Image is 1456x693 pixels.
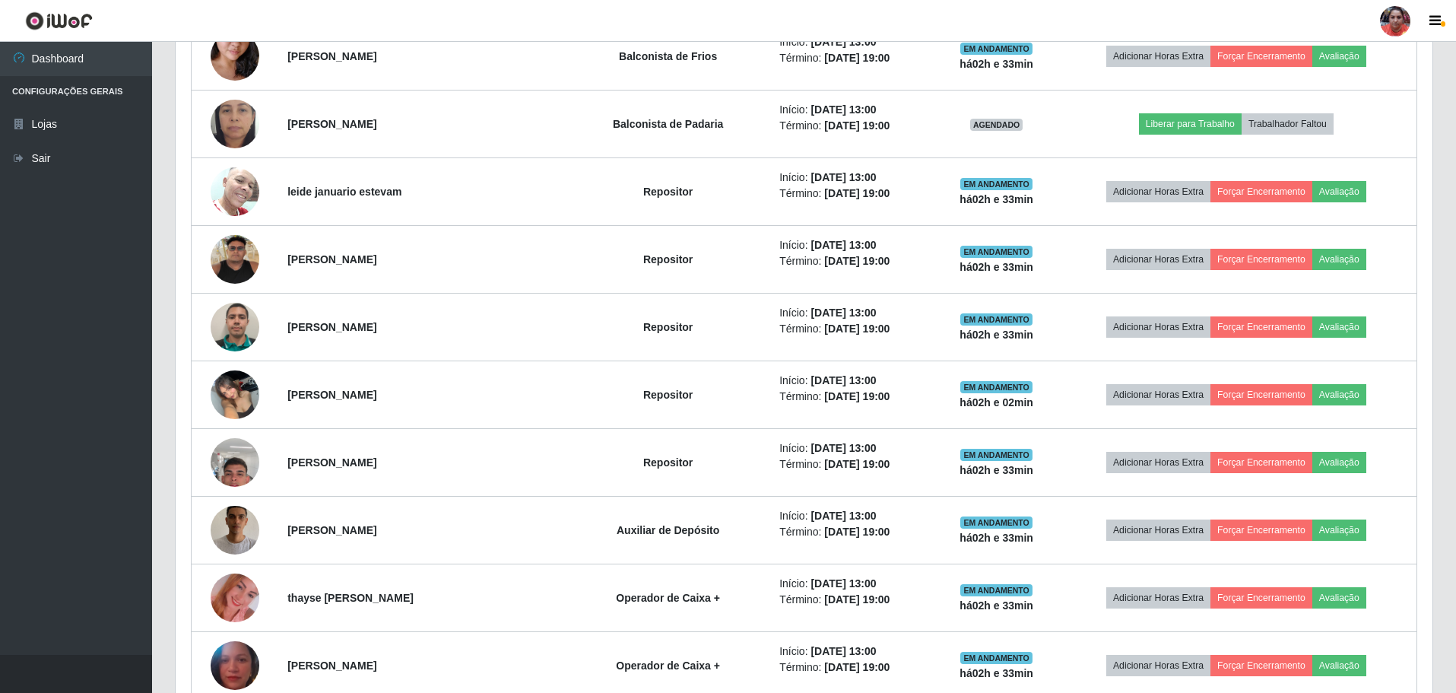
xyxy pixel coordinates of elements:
span: EM ANDAMENTO [960,584,1033,596]
time: [DATE] 13:00 [810,645,876,657]
button: Avaliação [1312,587,1366,609]
span: EM ANDAMENTO [960,178,1033,190]
li: Término: [779,321,928,337]
li: Término: [779,456,928,472]
button: Forçar Encerramento [1210,249,1312,270]
strong: há 02 h e 33 min [960,532,1033,544]
strong: Repositor [643,456,693,469]
strong: [PERSON_NAME] [287,253,376,265]
span: EM ANDAMENTO [960,652,1033,664]
button: Adicionar Horas Extra [1106,316,1210,338]
strong: há 02 h e 02 min [960,396,1033,408]
strong: Repositor [643,253,693,265]
time: [DATE] 13:00 [810,374,876,386]
img: CoreUI Logo [25,11,93,30]
strong: Balconista de Frios [619,50,717,62]
button: Avaliação [1312,181,1366,202]
strong: leide januario estevam [287,186,401,198]
strong: há 02 h e 33 min [960,464,1033,476]
button: Forçar Encerramento [1210,181,1312,202]
strong: Repositor [643,186,693,198]
time: [DATE] 13:00 [810,307,876,319]
span: EM ANDAMENTO [960,517,1033,529]
button: Adicionar Horas Extra [1106,452,1210,473]
li: Início: [779,644,928,660]
button: Avaliação [1312,46,1366,67]
time: [DATE] 19:00 [824,661,890,673]
time: [DATE] 19:00 [824,390,890,402]
span: EM ANDAMENTO [960,313,1033,326]
strong: há 02 h e 33 min [960,58,1033,70]
button: Forçar Encerramento [1210,384,1312,405]
time: [DATE] 13:00 [810,510,876,522]
img: 1755222464998.jpeg [211,235,259,284]
button: Forçar Encerramento [1210,46,1312,67]
img: 1755648406339.jpeg [211,487,259,574]
button: Forçar Encerramento [1210,587,1312,609]
strong: thayse [PERSON_NAME] [287,592,414,604]
strong: [PERSON_NAME] [287,321,376,333]
li: Início: [779,305,928,321]
button: Forçar Encerramento [1210,316,1312,338]
button: Adicionar Horas Extra [1106,655,1210,676]
img: 1752151541223.jpeg [211,70,259,178]
span: EM ANDAMENTO [960,381,1033,393]
time: [DATE] 13:00 [810,36,876,48]
time: [DATE] 19:00 [824,52,890,64]
button: Adicionar Horas Extra [1106,181,1210,202]
time: [DATE] 19:00 [824,458,890,470]
li: Início: [779,508,928,524]
li: Término: [779,524,928,540]
li: Início: [779,237,928,253]
time: [DATE] 19:00 [824,593,890,606]
button: Trabalhador Faltou [1242,113,1334,135]
time: [DATE] 19:00 [824,255,890,267]
strong: Balconista de Padaria [613,118,724,130]
strong: [PERSON_NAME] [287,660,376,672]
img: 1751290026340.jpeg [211,303,259,351]
li: Término: [779,186,928,202]
img: 1754455708839.jpeg [211,362,259,427]
li: Término: [779,660,928,676]
strong: há 02 h e 33 min [960,261,1033,273]
li: Início: [779,102,928,118]
strong: Auxiliar de Depósito [617,524,719,536]
img: 1754052582664.jpeg [211,13,259,100]
button: Adicionar Horas Extra [1106,249,1210,270]
strong: [PERSON_NAME] [287,524,376,536]
strong: [PERSON_NAME] [287,50,376,62]
button: Adicionar Horas Extra [1106,520,1210,541]
button: Adicionar Horas Extra [1106,587,1210,609]
time: [DATE] 19:00 [824,526,890,538]
span: EM ANDAMENTO [960,246,1033,258]
time: [DATE] 19:00 [824,119,890,132]
time: [DATE] 13:00 [810,442,876,454]
button: Forçar Encerramento [1210,520,1312,541]
strong: Repositor [643,321,693,333]
img: 1755915941473.jpeg [211,159,259,224]
time: [DATE] 13:00 [810,171,876,183]
time: [DATE] 13:00 [810,239,876,251]
strong: há 02 h e 33 min [960,193,1033,205]
img: 1755243649466.jpeg [211,410,259,516]
span: AGENDADO [970,119,1023,131]
button: Forçar Encerramento [1210,655,1312,676]
button: Avaliação [1312,452,1366,473]
time: [DATE] 19:00 [824,323,890,335]
strong: Operador de Caixa + [616,660,720,672]
img: 1681847675287.jpeg [211,555,259,641]
time: [DATE] 19:00 [824,187,890,199]
li: Término: [779,389,928,405]
li: Início: [779,440,928,456]
li: Início: [779,373,928,389]
button: Forçar Encerramento [1210,452,1312,473]
li: Término: [779,253,928,269]
strong: Operador de Caixa + [616,592,720,604]
button: Liberar para Trabalho [1139,113,1242,135]
button: Avaliação [1312,520,1366,541]
button: Avaliação [1312,316,1366,338]
strong: há 02 h e 33 min [960,329,1033,341]
span: EM ANDAMENTO [960,43,1033,55]
strong: Repositor [643,389,693,401]
strong: há 02 h e 33 min [960,667,1033,679]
